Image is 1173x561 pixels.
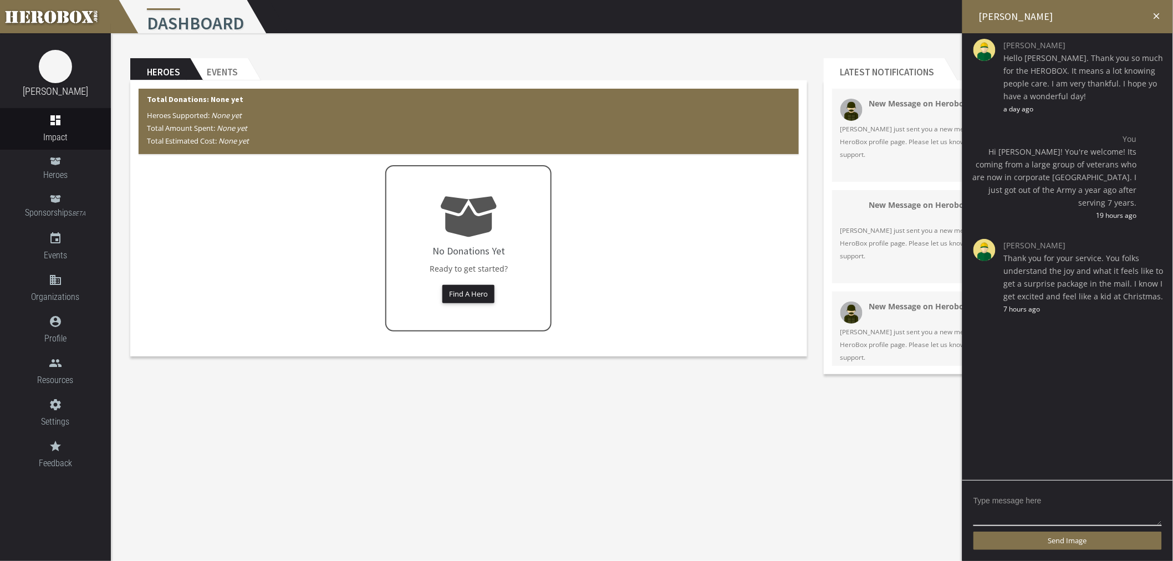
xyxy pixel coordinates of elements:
[971,209,1137,222] span: 19 hours ago
[190,58,248,80] h2: Events
[824,58,945,80] h2: Latest Notifications
[73,210,86,217] small: BETA
[139,89,799,154] div: Total Donations: None yet
[147,123,247,133] span: Total Amount Spent:
[218,136,249,146] i: None yet
[147,94,243,104] b: Total Donations: None yet
[840,161,1137,174] a: Open Chat
[1004,252,1165,303] span: Thank you for your service. You folks understand the joy and what it feels like to get a surprise...
[217,123,247,133] i: None yet
[869,200,969,210] strong: New Message on Herobox
[840,99,863,121] img: male.jpg
[869,301,969,312] strong: New Message on Herobox
[49,114,62,127] i: dashboard
[1004,103,1165,115] span: a day ago
[442,285,494,303] button: Find A Hero
[1004,303,1165,315] span: 7 hours ago
[973,39,996,61] img: male.jpg
[840,200,863,222] img: 34096-202508072050500400.png
[869,98,969,109] strong: New Message on Herobox
[973,239,996,261] img: male.jpg
[840,302,863,324] img: male.jpg
[432,246,505,257] h4: No Donations Yet
[39,50,72,83] img: image
[147,110,242,120] span: Heroes Supported:
[840,224,1137,262] span: [PERSON_NAME] just sent you a new message on Herobox. You can view your message on your HeroBox p...
[1004,52,1165,103] span: Hello [PERSON_NAME]. Thank you so much for the HEROBOX. It means a lot knowing people care. I am ...
[1152,11,1162,21] i: close
[840,262,1137,275] a: Open Chat
[23,85,88,97] a: [PERSON_NAME]
[971,132,1137,145] span: You
[147,136,249,146] span: Total Estimated Cost:
[1048,535,1087,545] span: Send Image
[840,123,1137,161] span: [PERSON_NAME] just sent you a new message on Herobox. You can view your message on your HeroBox p...
[1004,239,1165,252] span: [PERSON_NAME]
[971,145,1137,209] span: Hi [PERSON_NAME]! You're welcome! Its coming from a large group of veterans who are now in corpor...
[1004,39,1165,52] span: [PERSON_NAME]
[130,58,190,80] h2: Heroes
[421,262,516,275] p: Ready to get started?
[840,364,1137,376] a: Open Chat
[1145,132,1167,155] img: image
[211,110,242,120] i: None yet
[840,325,1137,364] span: [PERSON_NAME] just sent you a new message on Herobox. You can view your message on your HeroBox p...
